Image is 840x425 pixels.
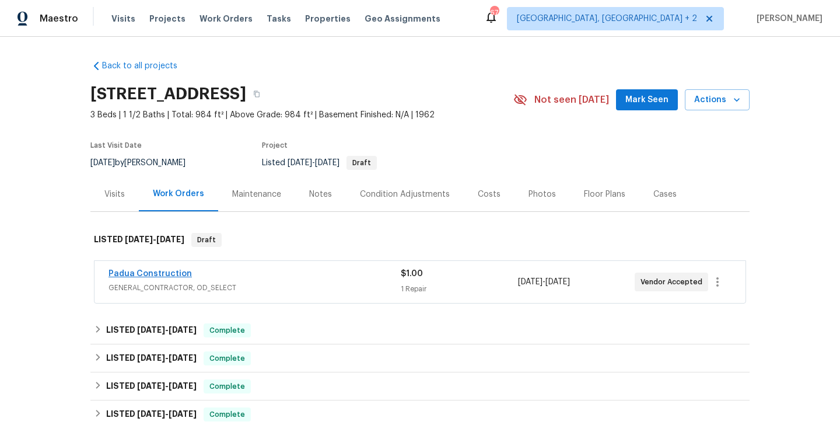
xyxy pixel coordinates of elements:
div: LISTED [DATE]-[DATE]Complete [90,316,750,344]
div: LISTED [DATE]-[DATE]Complete [90,372,750,400]
div: 67 [490,7,498,19]
h6: LISTED [106,407,197,421]
span: [DATE] [125,235,153,243]
div: by [PERSON_NAME] [90,156,199,170]
a: Back to all projects [90,60,202,72]
span: [DATE] [315,159,339,167]
button: Actions [685,89,750,111]
span: Geo Assignments [365,13,440,25]
span: Mark Seen [625,93,668,107]
span: 3 Beds | 1 1/2 Baths | Total: 984 ft² | Above Grade: 984 ft² | Basement Finished: N/A | 1962 [90,109,513,121]
div: Maintenance [232,189,281,200]
div: Costs [478,189,501,200]
span: Vendor Accepted [640,276,707,288]
span: Project [262,142,288,149]
h2: [STREET_ADDRESS] [90,88,246,100]
div: Work Orders [153,188,204,200]
span: - [137,326,197,334]
span: Not seen [DATE] [534,94,609,106]
span: Tasks [267,15,291,23]
h6: LISTED [106,351,197,365]
span: [DATE] [137,354,165,362]
div: LISTED [DATE]-[DATE]Draft [90,221,750,259]
span: [DATE] [169,354,197,362]
span: [DATE] [137,382,165,390]
span: Draft [348,159,376,166]
span: Projects [149,13,185,25]
span: Last Visit Date [90,142,142,149]
span: [GEOGRAPHIC_DATA], [GEOGRAPHIC_DATA] + 2 [517,13,697,25]
span: Draft [192,234,220,246]
div: 1 Repair [401,283,517,295]
span: Properties [305,13,351,25]
span: Listed [262,159,377,167]
button: Copy Address [246,83,267,104]
span: Work Orders [199,13,253,25]
div: Notes [309,189,332,200]
span: Complete [205,353,250,364]
span: - [288,159,339,167]
span: - [137,410,197,418]
div: LISTED [DATE]-[DATE]Complete [90,344,750,372]
span: [DATE] [156,235,184,243]
button: Mark Seen [616,89,678,111]
span: Visits [111,13,135,25]
div: Photos [528,189,556,200]
span: Complete [205,409,250,420]
span: - [518,276,570,288]
div: Floor Plans [584,189,625,200]
h6: LISTED [94,233,184,247]
span: Complete [205,381,250,392]
span: [DATE] [169,410,197,418]
span: [DATE] [90,159,115,167]
a: Padua Construction [108,270,192,278]
span: Complete [205,325,250,336]
span: Actions [694,93,740,107]
span: [DATE] [137,326,165,334]
span: - [137,382,197,390]
span: [DATE] [518,278,542,286]
h6: LISTED [106,379,197,393]
div: Condition Adjustments [360,189,450,200]
span: [DATE] [288,159,312,167]
span: [DATE] [169,326,197,334]
span: - [137,354,197,362]
div: Cases [653,189,677,200]
h6: LISTED [106,323,197,337]
span: GENERAL_CONTRACTOR, OD_SELECT [108,282,401,294]
span: - [125,235,184,243]
span: [PERSON_NAME] [752,13,822,25]
span: Maestro [40,13,78,25]
span: [DATE] [169,382,197,390]
div: Visits [104,189,125,200]
span: [DATE] [545,278,570,286]
span: $1.00 [401,270,423,278]
span: [DATE] [137,410,165,418]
